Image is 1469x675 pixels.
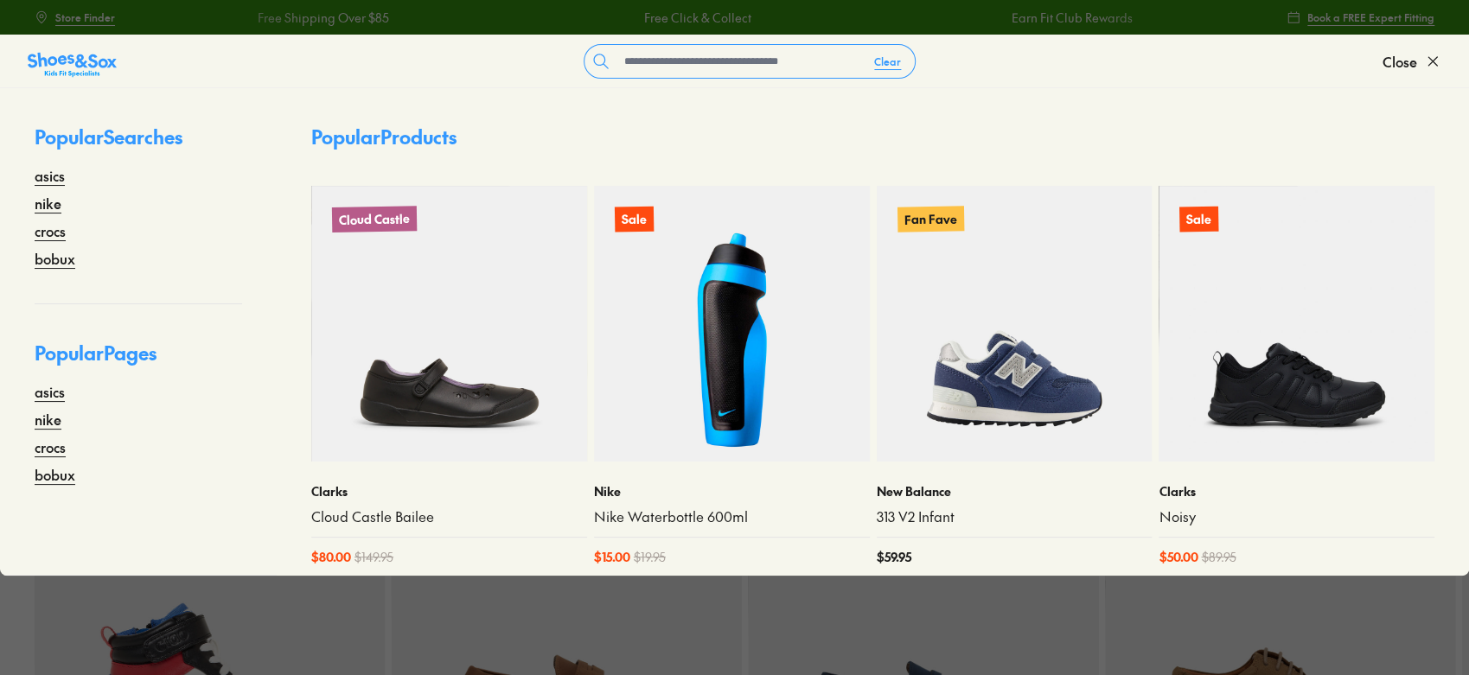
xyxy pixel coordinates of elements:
[254,9,386,27] a: Free Shipping Over $85
[1008,9,1129,27] a: Earn Fit Club Rewards
[615,207,654,232] p: Sale
[332,206,417,232] p: Cloud Castle
[877,482,1153,500] p: New Balance
[860,46,915,77] button: Clear
[634,548,666,566] span: $ 19.95
[35,248,75,269] a: bobux
[35,339,242,381] p: Popular Pages
[28,51,117,79] img: SNS_Logo_Responsive.svg
[35,165,65,186] a: asics
[1159,548,1198,566] span: $ 50.00
[1287,2,1434,33] a: Book a FREE Expert Fitting
[311,123,457,151] p: Popular Products
[311,186,587,462] a: Cloud Castle
[35,381,65,402] a: asics
[594,548,630,566] span: $ 15.00
[1383,42,1441,80] button: Close
[35,436,66,457] a: crocs
[35,123,242,165] p: Popular Searches
[311,482,587,500] p: Clarks
[311,548,351,566] span: $ 80.00
[1179,207,1218,232] p: Sale
[1201,548,1236,566] span: $ 89.95
[641,9,748,27] a: Free Click & Collect
[28,48,117,75] a: Shoes &amp; Sox
[35,193,61,213] a: nike
[1383,51,1417,72] span: Close
[594,482,870,500] p: Nike
[877,507,1153,526] a: 313 V2 Infant
[311,507,587,526] a: Cloud Castle Bailee
[35,220,66,241] a: crocs
[1159,186,1434,462] a: Sale
[35,409,61,430] a: nike
[594,507,870,526] a: Nike Waterbottle 600ml
[877,548,911,566] span: $ 59.95
[354,548,393,566] span: $ 149.95
[877,186,1153,462] a: Fan Fave
[55,10,115,25] span: Store Finder
[897,206,963,232] p: Fan Fave
[1307,10,1434,25] span: Book a FREE Expert Fitting
[1159,507,1434,526] a: Noisy
[35,464,75,485] a: bobux
[1159,482,1434,500] p: Clarks
[594,186,870,462] a: Sale
[35,2,115,33] a: Store Finder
